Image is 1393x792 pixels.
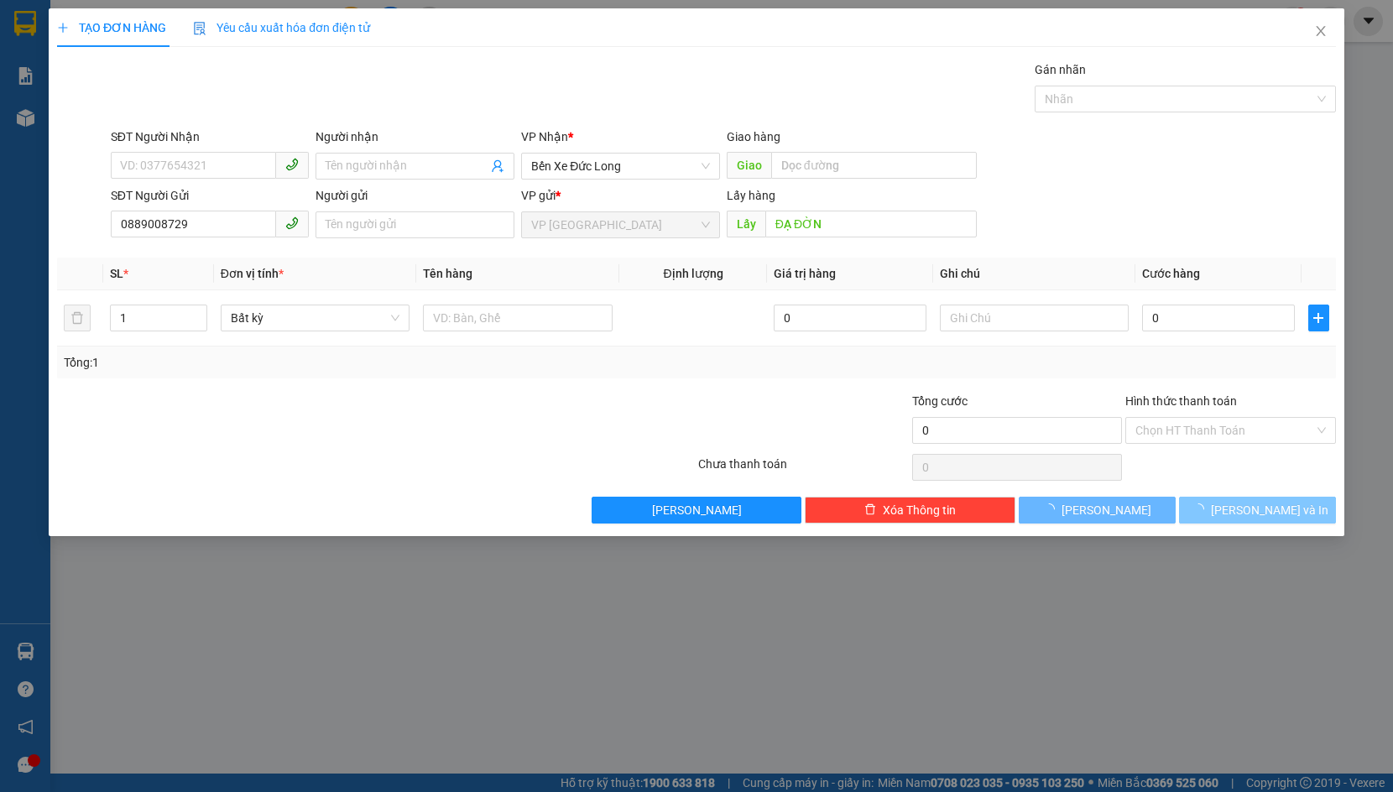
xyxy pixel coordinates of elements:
div: SĐT Người Nhận [111,128,310,146]
span: SL [110,267,123,280]
div: Người nhận [316,128,514,146]
span: plus [1309,311,1328,325]
span: Định lượng [663,267,723,280]
h2: 8C76YU29 [9,97,135,125]
div: SĐT Người Gửi [111,186,310,205]
label: Hình thức thanh toán [1125,394,1237,408]
span: Tên hàng [423,267,472,280]
span: close [1314,24,1328,38]
span: delete [864,503,876,517]
label: Gán nhãn [1035,63,1086,76]
input: Dọc đường [765,211,977,237]
span: VP Nhận [521,130,568,143]
span: Tổng cước [912,394,968,408]
span: Lấy hàng [727,189,775,202]
button: plus [1308,305,1329,331]
span: phone [285,216,299,230]
span: phone [285,158,299,171]
b: [PERSON_NAME] [102,39,283,67]
span: Xóa Thông tin [883,501,956,519]
span: Lấy [727,211,765,237]
span: Cước hàng [1142,267,1200,280]
span: Bến Xe Đức Long [531,154,710,179]
span: Bất kỳ [231,305,400,331]
h2: VP Nhận: Bến Xe Đức Long [88,97,405,203]
span: loading [1192,503,1211,515]
span: plus [57,22,69,34]
input: VD: Bàn, Ghế [423,305,613,331]
input: Dọc đường [771,152,977,179]
img: icon [193,22,206,35]
button: [PERSON_NAME] và In [1179,497,1336,524]
div: Người gửi [316,186,514,205]
span: [PERSON_NAME] và In [1211,501,1328,519]
span: TẠO ĐƠN HÀNG [57,21,166,34]
span: Đơn vị tính [221,267,284,280]
div: VP gửi [521,186,720,205]
div: Chưa thanh toán [696,455,910,484]
button: [PERSON_NAME] [592,497,802,524]
span: [PERSON_NAME] [652,501,742,519]
div: Tổng: 1 [64,353,538,372]
button: [PERSON_NAME] [1019,497,1176,524]
input: Ghi Chú [940,305,1130,331]
span: Yêu cầu xuất hóa đơn điện tử [193,21,370,34]
span: [PERSON_NAME] [1062,501,1151,519]
span: Giá trị hàng [774,267,836,280]
b: [DOMAIN_NAME] [224,13,405,41]
button: Close [1297,8,1344,55]
input: 0 [774,305,926,331]
span: user-add [491,159,504,173]
th: Ghi chú [933,258,1136,290]
span: loading [1043,503,1062,515]
span: VP Đà Lạt [531,212,710,237]
span: Giao hàng [727,130,780,143]
span: Giao [727,152,771,179]
button: deleteXóa Thông tin [805,497,1015,524]
button: delete [64,305,91,331]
